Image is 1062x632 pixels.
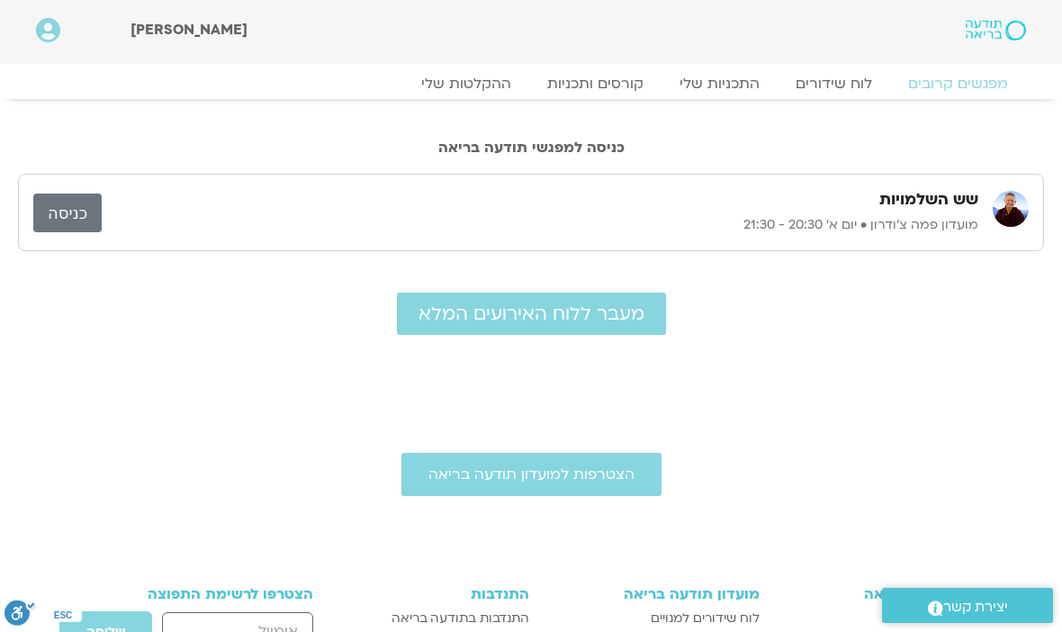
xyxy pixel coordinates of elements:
a: מעבר ללוח האירועים המלא [397,293,666,335]
h2: כניסה למפגשי תודעה בריאה [18,140,1044,156]
a: מי אנחנו [778,608,954,629]
a: לוח שידורים [778,75,890,93]
span: התנדבות בתודעה בריאה [391,608,529,629]
img: מועדון פמה צ'ודרון [993,191,1029,227]
h3: מועדון תודעה בריאה [547,586,759,602]
span: לוח שידורים למנויים [651,608,760,629]
a: קורסים ותכניות [529,75,661,93]
a: לוח שידורים למנויים [547,608,759,629]
a: התכניות שלי [661,75,778,93]
a: התנדבות בתודעה בריאה [363,608,529,629]
a: מפגשים קרובים [890,75,1026,93]
span: [PERSON_NAME] [130,20,247,40]
p: מועדון פמה צ'ודרון • יום א׳ 20:30 - 21:30 [102,214,978,236]
span: הצטרפות למועדון תודעה בריאה [428,466,634,483]
span: מעבר ללוח האירועים המלא [418,303,644,324]
nav: Menu [36,75,1026,93]
a: ההקלטות שלי [403,75,529,93]
a: הצטרפות למועדון תודעה בריאה [401,453,661,496]
h3: הצטרפו לרשימת התפוצה [109,586,313,602]
a: יצירת קשר [882,588,1053,623]
h3: תודעה בריאה [778,586,954,602]
h3: שש השלמויות [879,189,978,211]
a: כניסה [33,194,102,232]
span: יצירת קשר [943,595,1008,619]
h3: התנדבות [363,586,529,602]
